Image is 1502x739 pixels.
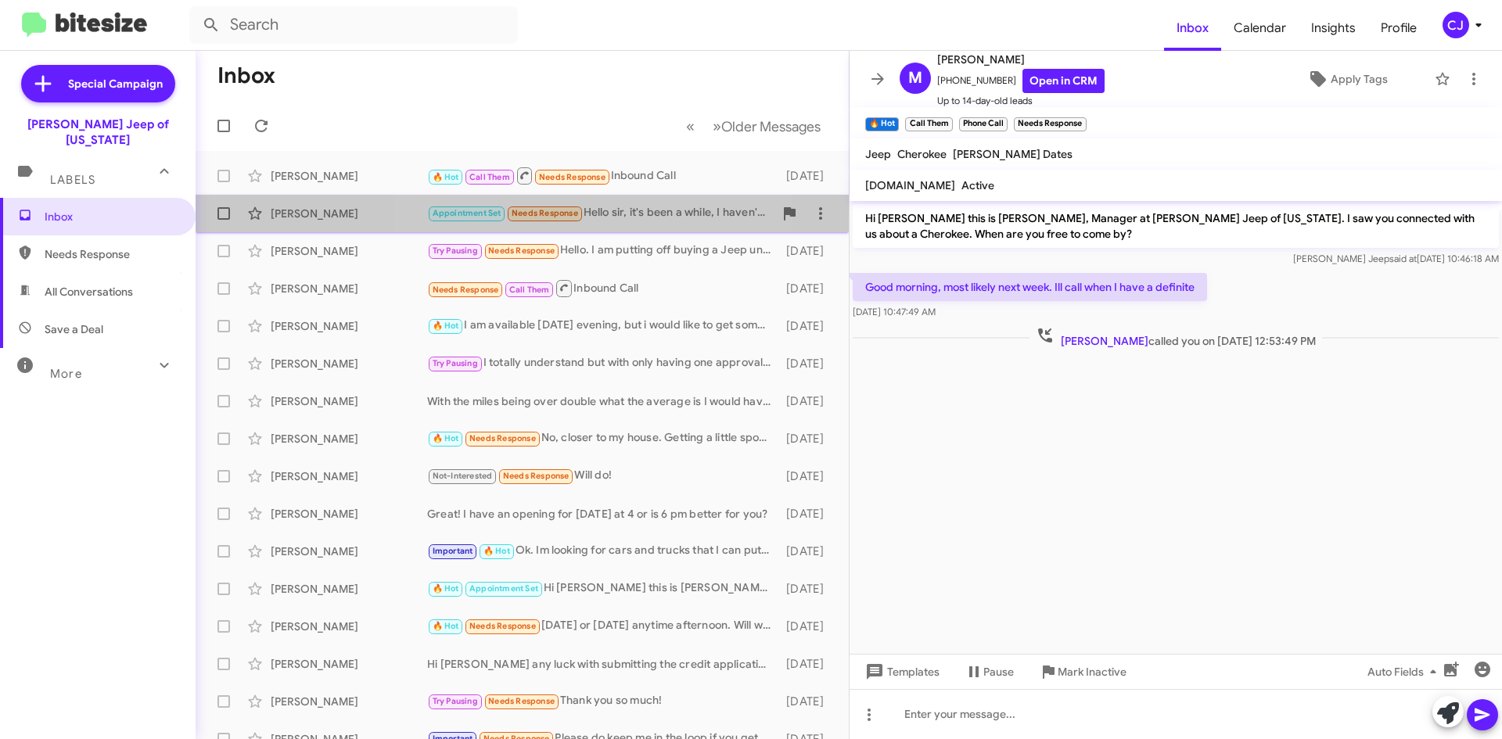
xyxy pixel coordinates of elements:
span: Labels [50,173,95,187]
span: Insights [1299,5,1368,51]
button: Auto Fields [1355,658,1455,686]
span: Needs Response [539,172,605,182]
button: CJ [1429,12,1485,38]
button: Previous [677,110,704,142]
span: 🔥 Hot [433,321,459,331]
span: Up to 14-day-old leads [937,93,1105,109]
span: [PERSON_NAME] [1061,334,1148,348]
span: Apply Tags [1331,65,1388,93]
div: [PERSON_NAME] [271,431,427,447]
a: Open in CRM [1022,69,1105,93]
div: [DATE] [778,168,836,184]
span: Templates [862,658,940,686]
nav: Page navigation example [677,110,830,142]
div: [DATE] [778,281,836,296]
span: Appointment Set [469,583,538,594]
span: [PERSON_NAME] Jeep [DATE] 10:46:18 AM [1293,253,1499,264]
div: [PERSON_NAME] [271,356,427,371]
h1: Inbox [217,63,275,88]
span: M [908,66,922,91]
span: 🔥 Hot [483,546,510,556]
small: Call Them [905,117,952,131]
span: Needs Response [469,621,536,631]
span: Needs Response [512,208,578,218]
div: [PERSON_NAME] [271,243,427,259]
span: Try Pausing [433,246,478,256]
span: » [713,117,721,136]
div: [PERSON_NAME] [271,318,427,334]
div: [PERSON_NAME] [271,281,427,296]
span: Appointment Set [433,208,501,218]
span: 🔥 Hot [433,583,459,594]
div: Inbound Call [427,278,778,298]
span: Save a Deal [45,321,103,337]
a: Special Campaign [21,65,175,102]
span: Special Campaign [68,76,163,91]
span: Try Pausing [433,696,478,706]
div: [PERSON_NAME] [271,656,427,672]
div: [DATE] [778,581,836,597]
span: More [50,367,82,381]
span: Call Them [469,172,510,182]
span: 🔥 Hot [433,621,459,631]
span: Needs Response [488,696,555,706]
span: said at [1389,253,1417,264]
span: Needs Response [488,246,555,256]
span: Call Them [509,285,550,295]
div: Inbound Call [427,166,778,185]
div: Hello sir, it's been a while, I haven't forgotten about the [PERSON_NAME], so I'm sorting out som... [427,204,774,222]
span: Important [433,546,473,556]
span: Auto Fields [1367,658,1443,686]
span: Try Pausing [433,358,478,368]
div: [DATE] [778,318,836,334]
span: 🔥 Hot [433,433,459,443]
span: [PERSON_NAME] Dates [953,147,1073,161]
div: [PERSON_NAME] [271,468,427,484]
div: [PERSON_NAME] [271,206,427,221]
span: called you on [DATE] 12:53:49 PM [1029,326,1322,349]
div: [PERSON_NAME] [271,694,427,709]
div: Will do! [427,467,778,485]
div: [PERSON_NAME] [271,168,427,184]
span: Needs Response [45,246,178,262]
a: Calendar [1221,5,1299,51]
span: Not-Interested [433,471,493,481]
a: Profile [1368,5,1429,51]
span: All Conversations [45,284,133,300]
button: Pause [952,658,1026,686]
small: Needs Response [1014,117,1086,131]
button: Apply Tags [1267,65,1427,93]
div: [PERSON_NAME] [271,543,427,559]
span: Needs Response [433,285,499,295]
div: Hello. I am putting off buying a Jeep until the spring or summer of 2026. [427,242,778,260]
div: [DATE] [778,468,836,484]
small: Phone Call [959,117,1008,131]
div: Ok. Im looking for cars and trucks that I can put on the lot with 50-60k miles but I appreciate y... [427,542,778,560]
span: [DOMAIN_NAME] [865,178,955,192]
span: Needs Response [503,471,570,481]
div: [PERSON_NAME] [271,393,427,409]
div: [DATE] [778,656,836,672]
span: [DATE] 10:47:49 AM [853,306,936,317]
small: 🔥 Hot [865,117,899,131]
div: No, closer to my house. Getting a little spot of clear coat fixed and a new bumper installed [427,429,778,447]
div: [PERSON_NAME] [271,581,427,597]
div: Hi [PERSON_NAME] any luck with submitting the credit application? [427,656,778,672]
div: [DATE] or [DATE] anytime afternoon. Will work for me. [427,617,778,635]
div: [DATE] [778,356,836,371]
a: Inbox [1164,5,1221,51]
span: Needs Response [469,433,536,443]
span: 🔥 Hot [433,172,459,182]
div: With the miles being over double what the average is I would have to run it through Carmax to see... [427,393,778,409]
div: [DATE] [778,431,836,447]
span: [PERSON_NAME] [937,50,1105,69]
div: [DATE] [778,243,836,259]
div: [DATE] [778,619,836,634]
span: Pause [983,658,1014,686]
span: Cherokee [897,147,947,161]
div: CJ [1443,12,1469,38]
span: Older Messages [721,118,821,135]
div: [DATE] [778,506,836,522]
